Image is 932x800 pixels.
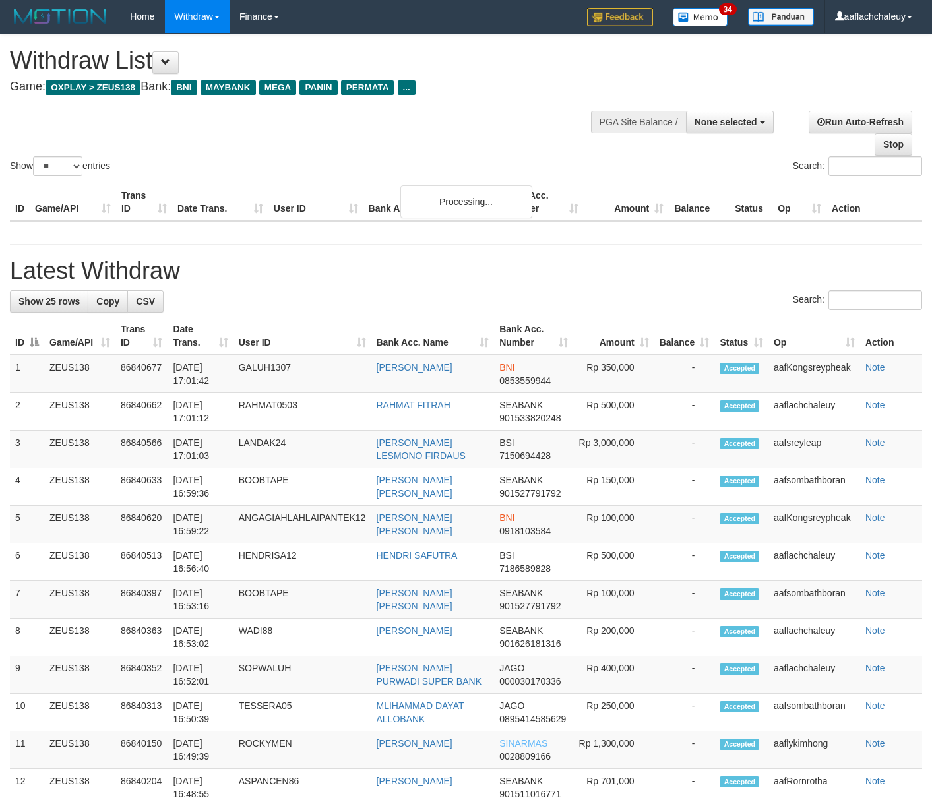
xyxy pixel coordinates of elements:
[654,506,715,543] td: -
[573,581,654,619] td: Rp 100,000
[768,355,860,393] td: aafKongsreypheak
[10,694,44,731] td: 10
[233,731,371,769] td: ROCKYMEN
[116,183,172,221] th: Trans ID
[10,619,44,656] td: 8
[10,543,44,581] td: 6
[720,551,759,562] span: Accepted
[654,694,715,731] td: -
[10,581,44,619] td: 7
[44,619,115,656] td: ZEUS138
[654,355,715,393] td: -
[233,393,371,431] td: RAHMAT0503
[499,663,524,673] span: JAGO
[96,296,119,307] span: Copy
[499,789,561,799] span: Copy 901511016771 to clipboard
[720,626,759,637] span: Accepted
[171,80,197,95] span: BNI
[377,625,452,636] a: [PERSON_NAME]
[499,588,543,598] span: SEABANK
[865,625,885,636] a: Note
[865,512,885,523] a: Note
[33,156,82,176] select: Showentries
[44,731,115,769] td: ZEUS138
[499,676,561,687] span: Copy 000030170336 to clipboard
[499,751,551,762] span: Copy 0028809166 to clipboard
[30,183,116,221] th: Game/API
[828,156,922,176] input: Search:
[115,431,168,468] td: 86840566
[499,475,543,485] span: SEABANK
[654,731,715,769] td: -
[499,700,524,711] span: JAGO
[573,355,654,393] td: Rp 350,000
[768,393,860,431] td: aaflachchaleuy
[654,317,715,355] th: Balance: activate to sort column ascending
[573,543,654,581] td: Rp 500,000
[720,776,759,787] span: Accepted
[499,375,551,386] span: Copy 0853559944 to clipboard
[115,317,168,355] th: Trans ID: activate to sort column ascending
[499,776,543,786] span: SEABANK
[865,475,885,485] a: Note
[591,111,686,133] div: PGA Site Balance /
[573,731,654,769] td: Rp 1,300,000
[573,694,654,731] td: Rp 250,000
[10,183,30,221] th: ID
[499,488,561,499] span: Copy 901527791792 to clipboard
[10,317,44,355] th: ID: activate to sort column descending
[720,363,759,374] span: Accepted
[201,80,256,95] span: MAYBANK
[259,80,297,95] span: MEGA
[377,663,482,687] a: [PERSON_NAME] PURWADI SUPER BANK
[499,183,584,221] th: Bank Acc. Number
[768,656,860,694] td: aaflachchaleuy
[865,362,885,373] a: Note
[10,156,110,176] label: Show entries
[127,290,164,313] a: CSV
[865,550,885,561] a: Note
[10,506,44,543] td: 5
[860,317,922,355] th: Action
[669,183,730,221] th: Balance
[673,8,728,26] img: Button%20Memo.svg
[10,80,608,94] h4: Game: Bank:
[720,513,759,524] span: Accepted
[720,400,759,412] span: Accepted
[499,512,514,523] span: BNI
[233,506,371,543] td: ANGAGIAHLAHLAIPANTEK12
[772,183,826,221] th: Op
[793,290,922,310] label: Search:
[499,413,561,423] span: Copy 901533820248 to clipboard
[233,581,371,619] td: BOOBTAPE
[44,355,115,393] td: ZEUS138
[168,694,233,731] td: [DATE] 16:50:39
[233,468,371,506] td: BOOBTAPE
[654,581,715,619] td: -
[115,619,168,656] td: 86840363
[719,3,737,15] span: 34
[299,80,337,95] span: PANIN
[377,512,452,536] a: [PERSON_NAME] [PERSON_NAME]
[363,183,499,221] th: Bank Acc. Name
[233,543,371,581] td: HENDRISA12
[865,663,885,673] a: Note
[233,431,371,468] td: LANDAK24
[136,296,155,307] span: CSV
[10,393,44,431] td: 2
[768,619,860,656] td: aaflachchaleuy
[115,694,168,731] td: 86840313
[233,619,371,656] td: WADI88
[10,731,44,769] td: 11
[115,468,168,506] td: 86840633
[573,656,654,694] td: Rp 400,000
[654,543,715,581] td: -
[499,638,561,649] span: Copy 901626181316 to clipboard
[44,468,115,506] td: ZEUS138
[720,588,759,600] span: Accepted
[499,563,551,574] span: Copy 7186589828 to clipboard
[768,468,860,506] td: aafsombathboran
[573,619,654,656] td: Rp 200,000
[768,543,860,581] td: aaflachchaleuy
[377,437,466,461] a: [PERSON_NAME] LESMONO FIRDAUS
